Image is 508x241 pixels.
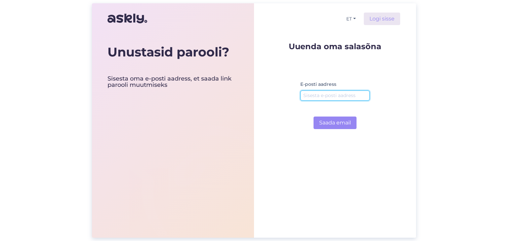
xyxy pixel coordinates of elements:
input: Sisesta e-posti aadress [300,90,370,101]
div: Unustasid parooli? [107,45,238,60]
img: Askly [107,11,147,26]
button: ET [344,14,359,24]
div: Sisesta oma e-posti aadress, et saada link parooli muutmiseks [107,76,238,89]
a: Logi sisse [364,13,400,25]
label: E-posti aadress [300,81,336,88]
p: Uuenda oma salasõna [289,42,381,51]
button: Saada email [314,117,357,129]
